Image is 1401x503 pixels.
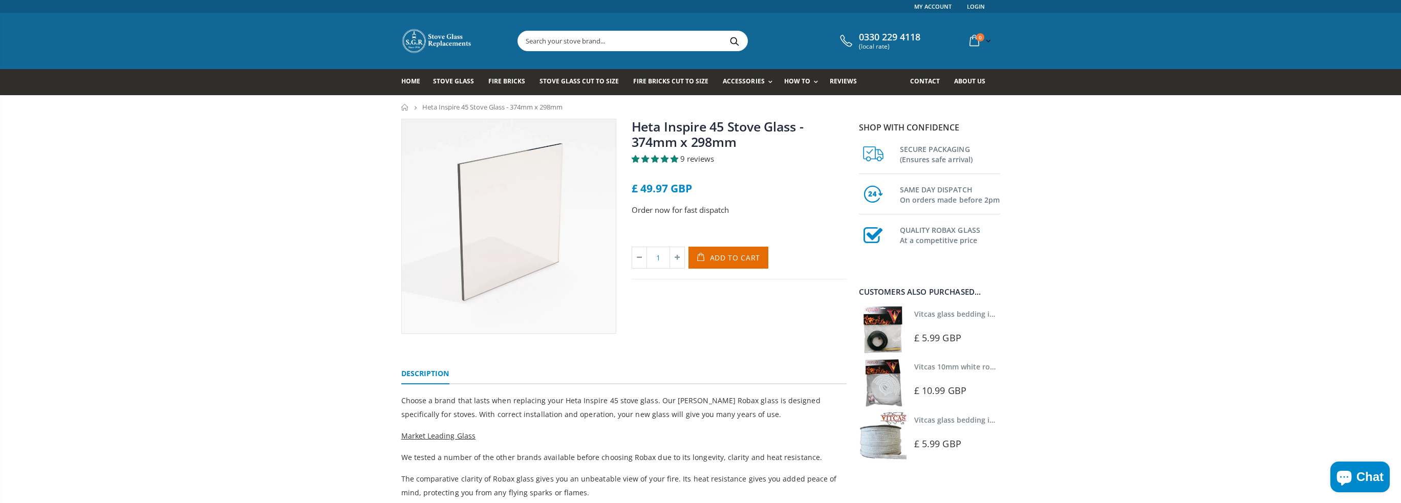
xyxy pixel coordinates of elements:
span: 5.00 stars [632,154,680,164]
span: Stove Glass [433,77,474,85]
img: squarestoveglass_8d3e8681-3ee4-4166-b9ee-b90b8f9c353f_800x_crop_center.webp [402,119,616,333]
span: We tested a number of the other brands available before choosing Robax due to its longevity, clar... [401,452,822,462]
inbox-online-store-chat: Shopify online store chat [1327,462,1393,495]
img: Stove Glass Replacement [401,28,473,54]
a: Vitcas 10mm white rope kit - includes rope seal and glue! [914,362,1115,371]
span: Stove Glass Cut To Size [540,77,619,85]
span: Add to Cart [710,253,761,263]
span: 0 [976,33,984,41]
a: Fire Bricks Cut To Size [633,69,716,95]
h3: SECURE PACKAGING (Ensures safe arrival) [900,142,1000,165]
a: Vitcas glass bedding in tape - 2mm x 15mm x 2 meters (White) [914,415,1132,425]
span: How To [784,77,810,85]
span: 0330 229 4118 [859,32,920,43]
p: Order now for fast dispatch [632,204,847,216]
a: Accessories [723,69,777,95]
a: 0330 229 4118 (local rate) [837,32,920,50]
span: The comparative clarity of Robax glass gives you an unbeatable view of your fire. Its heat resist... [401,474,837,497]
span: (local rate) [859,43,920,50]
a: Stove Glass [433,69,482,95]
a: Heta Inspire 45 Stove Glass - 374mm x 298mm [632,118,804,150]
span: Reviews [830,77,857,85]
a: About us [954,69,993,95]
span: Fire Bricks [488,77,525,85]
span: Market Leading Glass [401,431,476,441]
span: 9 reviews [680,154,714,164]
span: About us [954,77,985,85]
a: Reviews [830,69,865,95]
span: Accessories [723,77,764,85]
a: Home [401,104,409,111]
img: Vitcas white rope, glue and gloves kit 10mm [859,359,907,406]
button: Add to Cart [688,247,769,269]
a: Stove Glass Cut To Size [540,69,627,95]
span: Contact [910,77,940,85]
div: Customers also purchased... [859,288,1000,296]
a: Contact [910,69,947,95]
h3: SAME DAY DISPATCH On orders made before 2pm [900,183,1000,205]
a: 0 [965,31,993,51]
a: How To [784,69,823,95]
span: Home [401,77,420,85]
button: Search [723,31,746,51]
p: Shop with confidence [859,121,1000,134]
a: Vitcas glass bedding in tape - 2mm x 10mm x 2 meters [914,309,1105,319]
a: Home [401,69,428,95]
a: Fire Bricks [488,69,533,95]
span: £ 10.99 GBP [914,384,966,397]
input: Search your stove brand... [518,31,862,51]
h3: QUALITY ROBAX GLASS At a competitive price [900,223,1000,246]
span: Fire Bricks Cut To Size [633,77,708,85]
a: Description [401,364,449,384]
span: £ 5.99 GBP [914,438,961,450]
img: Vitcas stove glass bedding in tape [859,412,907,460]
span: £ 5.99 GBP [914,332,961,344]
span: Heta Inspire 45 Stove Glass - 374mm x 298mm [422,102,563,112]
span: Choose a brand that lasts when replacing your Heta Inspire 45 stove glass. Our [PERSON_NAME] Roba... [401,396,821,419]
img: Vitcas stove glass bedding in tape [859,306,907,354]
span: £ 49.97 GBP [632,181,692,195]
